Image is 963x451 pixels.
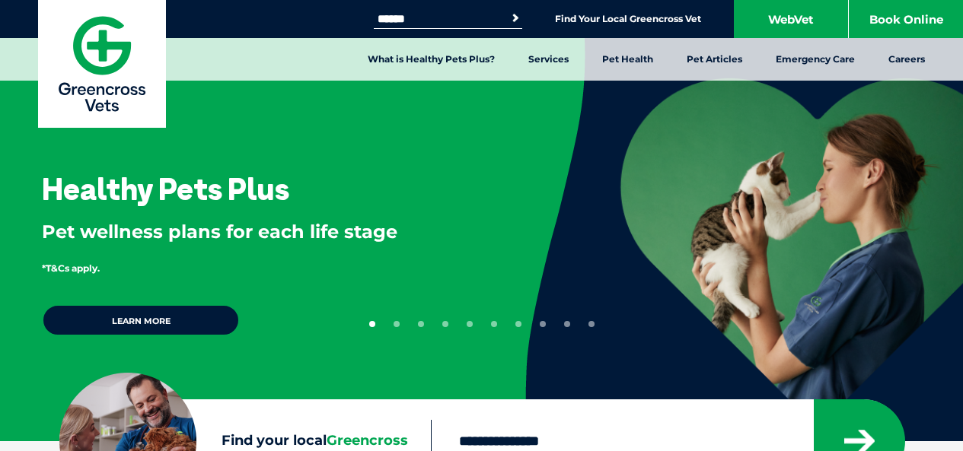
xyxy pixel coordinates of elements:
[42,262,100,274] span: *T&Cs apply.
[508,11,523,26] button: Search
[512,38,585,81] a: Services
[540,321,546,327] button: 8 of 10
[42,173,289,204] h3: Healthy Pets Plus
[759,38,872,81] a: Emergency Care
[670,38,759,81] a: Pet Articles
[491,321,497,327] button: 6 of 10
[394,321,400,327] button: 2 of 10
[564,321,570,327] button: 9 of 10
[351,38,512,81] a: What is Healthy Pets Plus?
[42,304,240,336] a: Learn more
[467,321,473,327] button: 5 of 10
[327,432,408,449] span: Greencross
[418,321,424,327] button: 3 of 10
[42,219,476,245] p: Pet wellness plans for each life stage
[588,321,595,327] button: 10 of 10
[585,38,670,81] a: Pet Health
[442,321,448,327] button: 4 of 10
[872,38,942,81] a: Careers
[369,321,375,327] button: 1 of 10
[555,13,701,25] a: Find Your Local Greencross Vet
[515,321,521,327] button: 7 of 10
